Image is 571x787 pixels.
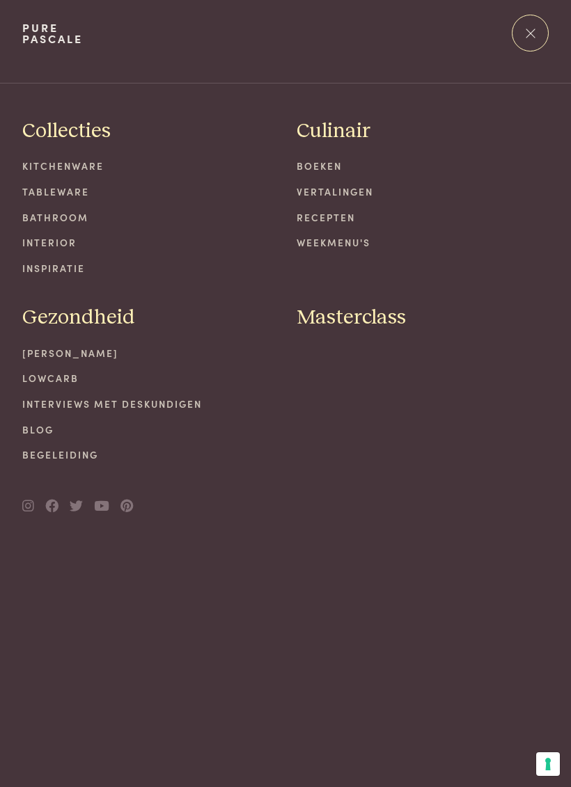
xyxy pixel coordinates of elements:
[297,159,549,173] a: Boeken
[297,210,549,225] a: Recepten
[22,447,274,462] a: Begeleiding
[297,118,370,144] a: Culinair
[297,305,406,331] a: Masterclass
[22,118,111,144] a: Collecties
[22,210,274,225] a: Bathroom
[297,235,549,250] a: Weekmenu's
[297,184,549,199] a: Vertalingen
[22,22,83,45] a: PurePascale
[536,752,560,776] button: Uw voorkeuren voor toestemming voor trackingtechnologieën
[22,261,274,276] a: Inspiratie
[22,397,274,411] a: Interviews met deskundigen
[22,305,135,331] a: Gezondheid
[22,346,274,360] a: [PERSON_NAME]
[22,422,274,437] a: Blog
[22,371,274,385] a: Lowcarb
[22,235,274,250] a: Interior
[22,159,274,173] a: Kitchenware
[22,184,274,199] a: Tableware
